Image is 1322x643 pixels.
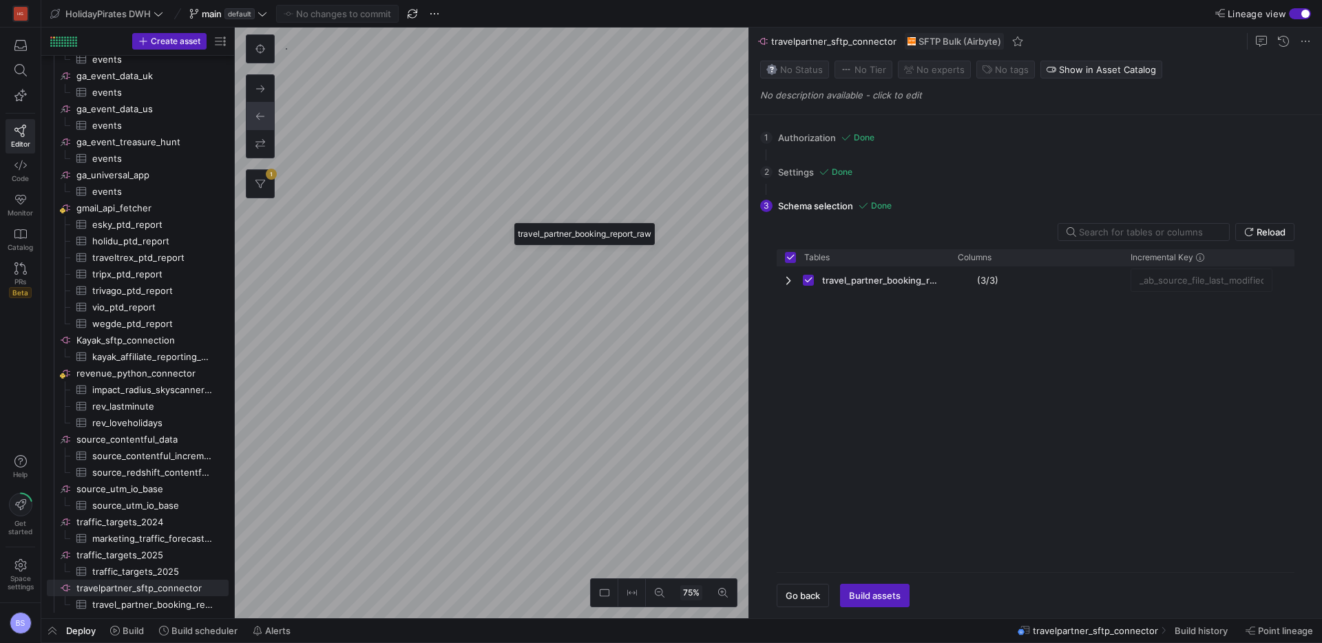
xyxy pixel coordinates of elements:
span: Help [12,470,29,478]
a: marketing_traffic_forecast_2024_new​​​​​​​​​ [47,530,229,547]
button: No tierNo Tier [835,61,892,78]
div: Press SPACE to select this row. [47,216,229,233]
span: PRs [14,277,26,286]
div: travel_partner_booking_report_raw [514,223,655,245]
a: Spacesettings [6,553,35,597]
a: revenue_python_connector​​​​​​​​ [47,365,229,381]
button: BS [6,609,35,637]
y42-import-column-renderer: (3/3) [977,275,998,286]
a: trivago_ptd_report​​​​​​​​​ [47,282,229,299]
a: wegde_ptd_report​​​​​​​​​ [47,315,229,332]
a: source_contentful_data​​​​​​​​ [47,431,229,447]
a: gmail_api_fetcher​​​​​​​​ [47,200,229,216]
div: Press SPACE to select this row. [47,249,229,266]
div: Press SPACE to select this row. [47,547,229,563]
a: ga_event_treasure_hunt​​​​​​​​ [47,134,229,150]
span: Incremental Key [1131,253,1193,262]
a: traffic_targets_2024​​​​​​​​ [47,514,229,530]
button: No experts [898,61,971,78]
span: traveltrex_ptd_report​​​​​​​​​ [92,250,213,266]
span: source_utm_io_base​​​​​​​​​ [92,498,213,514]
span: Columns [958,253,992,262]
a: esky_ptd_report​​​​​​​​​ [47,216,229,233]
span: impact_radius_skyscanner_revenues​​​​​​​​​ [92,382,213,398]
span: source_utm_io_base​​​​​​​​ [76,481,227,497]
div: Press SPACE to select this row. [47,183,229,200]
span: Create asset [151,36,200,46]
div: Press SPACE to select this row. [47,596,229,613]
a: source_utm_io_base​​​​​​​​​ [47,497,229,514]
a: events​​​​​​​​​ [47,150,229,167]
span: travelpartner_sftp_connector [1033,625,1158,636]
span: 75% [680,585,702,600]
span: kayak_affiliate_reporting_daily​​​​​​​​​ [92,349,213,365]
div: Press SPACE to select this row. [47,51,229,67]
div: Press SPACE to select this row. [47,167,229,183]
span: Space settings [8,574,34,591]
div: Press SPACE to select this row. [47,332,229,348]
a: tripx_ptd_report​​​​​​​​​ [47,266,229,282]
span: vio_ptd_report​​​​​​​​​ [92,299,213,315]
span: No expert s [916,64,965,75]
span: source_contentful_data​​​​​​​​ [76,432,227,447]
a: impact_radius_skyscanner_revenues​​​​​​​​​ [47,381,229,398]
a: source_utm_io_base​​​​​​​​ [47,481,229,497]
button: Build scheduler [153,619,244,642]
button: Build history [1168,619,1237,642]
span: Build scheduler [171,625,238,636]
span: ga_universal_app​​​​​​​​ [76,167,227,183]
div: Press SPACE to select this row. [47,299,229,315]
div: Press SPACE to select this row. [47,315,229,332]
a: events​​​​​​​​​ [47,84,229,101]
span: Go back [786,590,820,601]
span: Beta [9,287,32,298]
div: Press SPACE to select this row. [47,497,229,514]
span: default [224,8,255,19]
button: Alerts [246,619,297,642]
a: holidu_ptd_report​​​​​​​​​ [47,233,229,249]
span: No Status [766,64,823,75]
a: source_redshift_contentful_posts_with_changes​​​​​​​​​ [47,464,229,481]
span: holidu_ptd_report​​​​​​​​​ [92,233,213,249]
span: No tags [995,64,1029,75]
div: Press SPACE to select this row. [47,266,229,282]
span: traffic_targets_2025​​​​​​​​ [76,547,227,563]
a: rev_lastminute​​​​​​​​​ [47,398,229,414]
span: Show in Asset Catalog [1059,64,1156,75]
span: SFTP Bulk (Airbyte) [919,36,1001,47]
span: events​​​​​​​​​ [92,52,213,67]
span: tripx_ptd_report​​​​​​​​​ [92,266,213,282]
span: Monitor [8,209,33,217]
div: Press SPACE to select this row. [47,580,229,596]
span: esky_ptd_report​​​​​​​​​ [92,217,213,233]
a: events​​​​​​​​​ [47,117,229,134]
span: Point lineage [1258,625,1313,636]
span: HolidayPirates DWH [65,8,151,19]
span: events​​​​​​​​​ [92,118,213,134]
div: Press SPACE to select this row. [47,481,229,497]
div: Press SPACE to select this row. [47,414,229,431]
span: revenue_python_connector​​​​​​​​ [76,366,227,381]
span: travel_partner_booking_report_raw​​​​​​​​​ [92,597,213,613]
a: PRsBeta [6,257,35,304]
span: traffic_targets_2025​​​​​​​​​ [92,564,213,580]
a: rev_loveholidays​​​​​​​​​ [47,414,229,431]
span: Get started [8,519,32,536]
a: Editor [6,119,35,154]
span: traffic_targets_2024​​​​​​​​ [76,514,227,530]
div: Press SPACE to select this row. [47,134,229,150]
span: travel_partner_booking_report_raw [822,267,940,294]
span: events​​​​​​​​​ [92,184,213,200]
button: No statusNo Status [760,61,829,78]
button: Show in Asset Catalog [1040,61,1162,78]
span: No Tier [841,64,886,75]
div: Press SPACE to select this row. [47,514,229,530]
button: Build [104,619,150,642]
button: Point lineage [1239,619,1319,642]
span: rev_loveholidays​​​​​​​​​ [92,415,213,431]
span: Build [123,625,144,636]
a: source_contentful_increment_data​​​​​​​​​ [47,447,229,464]
span: ga_event_data_us​​​​​​​​ [76,101,227,117]
input: Search for tables or columns [1079,226,1218,238]
span: Tables [804,253,830,262]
